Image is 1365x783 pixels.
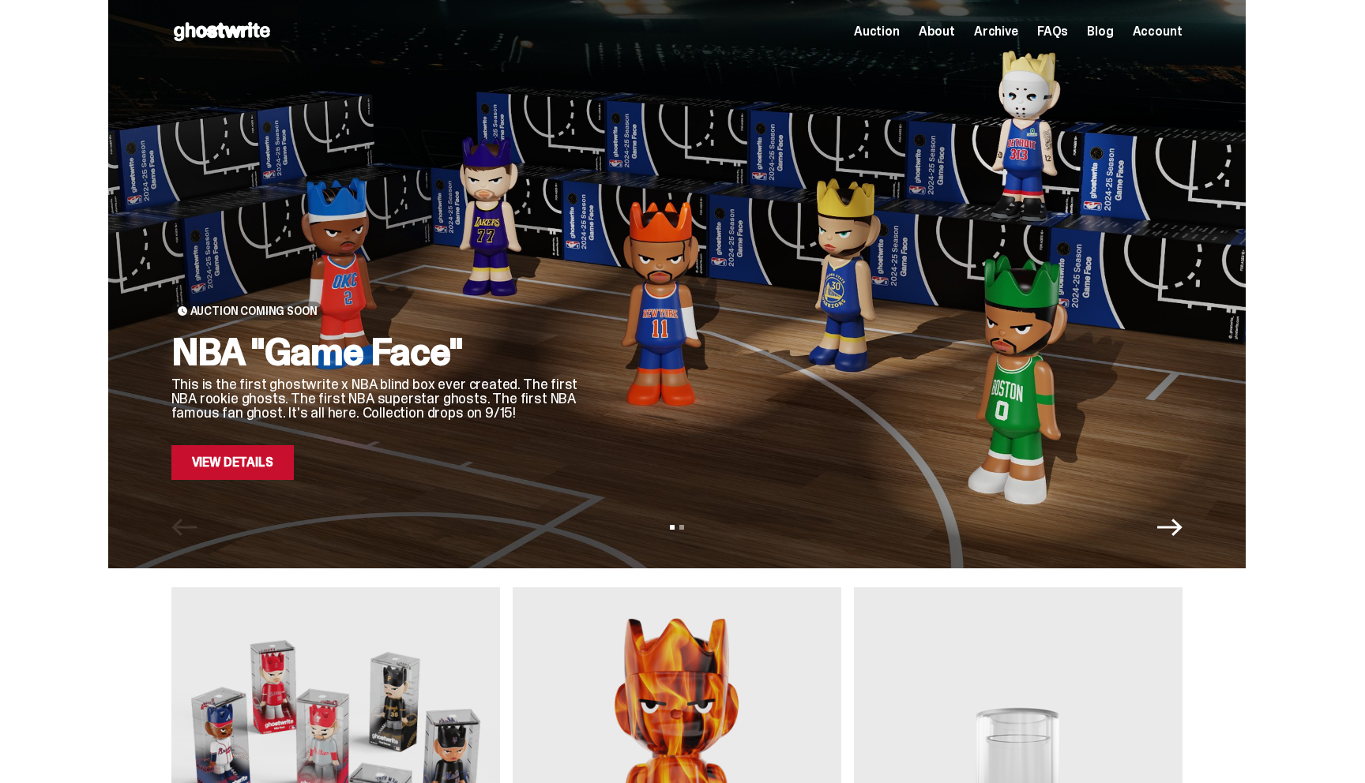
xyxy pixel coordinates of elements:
button: Next [1157,515,1183,540]
a: FAQs [1037,25,1068,38]
button: View slide 1 [670,525,675,530]
a: View Details [171,445,294,480]
a: Auction [854,25,900,38]
a: About [919,25,955,38]
p: This is the first ghostwrite x NBA blind box ever created. The first NBA rookie ghosts. The first... [171,377,582,420]
a: Blog [1087,25,1113,38]
button: View slide 2 [679,525,684,530]
h2: NBA "Game Face" [171,333,582,371]
a: Archive [974,25,1018,38]
a: Account [1133,25,1183,38]
span: Auction Coming Soon [190,305,318,317]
